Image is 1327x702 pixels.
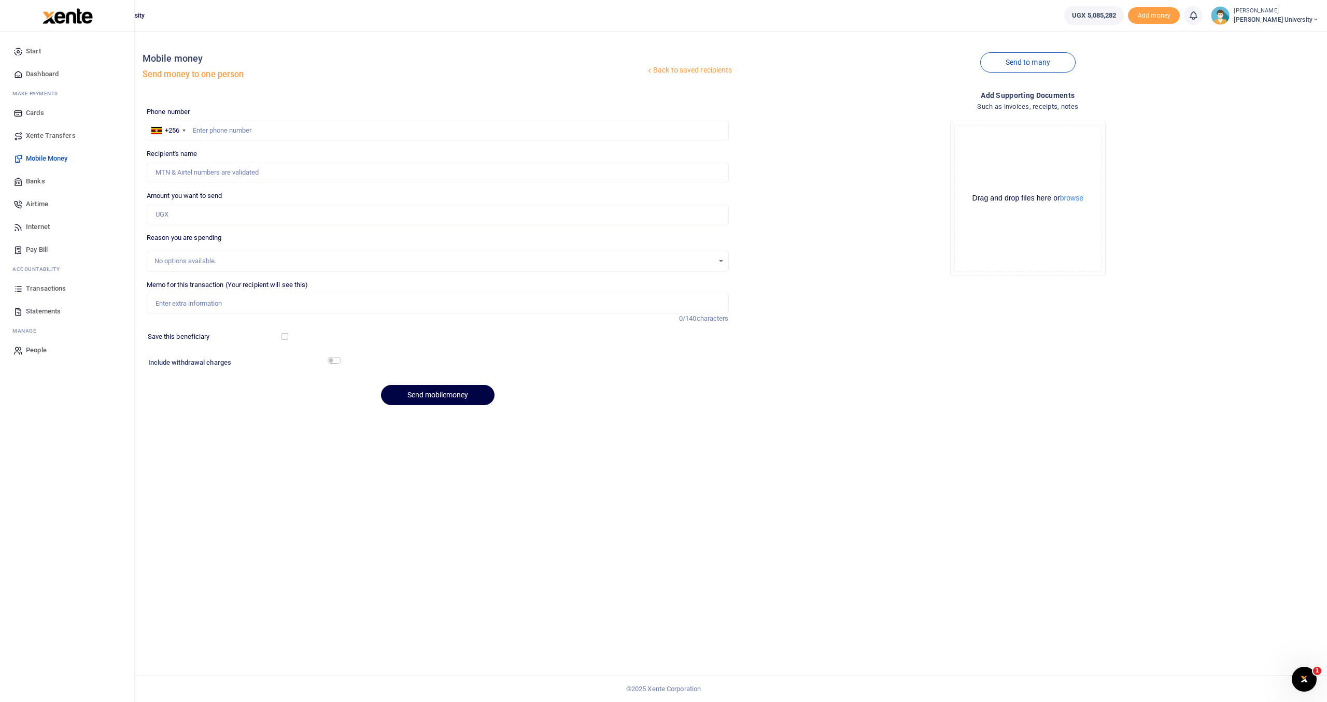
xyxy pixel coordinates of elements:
[737,101,1319,112] h4: Such as invoices, receipts, notes
[147,121,189,140] div: Uganda: +256
[26,222,50,232] span: Internet
[26,306,61,317] span: Statements
[26,153,67,164] span: Mobile Money
[18,327,37,335] span: anage
[154,256,714,266] div: No options available.
[18,90,58,97] span: ake Payments
[147,163,729,182] input: MTN & Airtel numbers are validated
[697,314,729,322] span: characters
[8,339,126,362] a: People
[1234,7,1319,16] small: [PERSON_NAME]
[26,199,48,209] span: Airtime
[1128,7,1180,24] li: Toup your wallet
[165,125,179,136] div: +256
[955,193,1101,203] div: Drag and drop files here or
[148,332,210,342] label: Save this beneficiary
[645,61,733,80] a: Back to saved recipients
[8,147,126,170] a: Mobile Money
[1060,6,1128,25] li: Wallet ballance
[147,191,222,201] label: Amount you want to send
[8,238,126,261] a: Pay Bill
[1313,667,1321,675] span: 1
[148,359,336,367] h6: Include withdrawal charges
[147,121,729,140] input: Enter phone number
[143,53,645,64] h4: Mobile money
[8,323,126,339] li: M
[1060,194,1083,202] button: browse
[8,300,126,323] a: Statements
[26,283,66,294] span: Transactions
[26,46,41,56] span: Start
[8,40,126,63] a: Start
[8,277,126,300] a: Transactions
[1128,7,1180,24] span: Add money
[8,216,126,238] a: Internet
[737,90,1319,101] h4: Add supporting Documents
[43,8,93,24] img: logo-large
[26,245,48,255] span: Pay Bill
[26,69,59,79] span: Dashboard
[26,108,44,118] span: Cards
[980,52,1076,73] a: Send to many
[8,102,126,124] a: Cards
[26,176,45,187] span: Banks
[8,85,126,102] li: M
[26,131,76,141] span: Xente Transfers
[8,193,126,216] a: Airtime
[147,280,308,290] label: Memo for this transaction (Your recipient will see this)
[1064,6,1124,25] a: UGX 5,085,282
[147,107,190,117] label: Phone number
[950,121,1106,276] div: File Uploader
[8,63,126,85] a: Dashboard
[8,170,126,193] a: Banks
[1292,667,1317,692] iframe: Intercom live chat
[143,69,645,80] h5: Send money to one person
[8,124,126,147] a: Xente Transfers
[1211,6,1230,25] img: profile-user
[147,205,729,224] input: UGX
[20,265,60,273] span: countability
[381,385,495,405] button: Send mobilemoney
[1128,11,1180,19] a: Add money
[147,233,221,243] label: Reason you are spending
[26,345,47,355] span: People
[41,11,93,19] a: logo-small logo-large logo-large
[8,261,126,277] li: Ac
[147,294,729,313] input: Enter extra information
[1234,15,1319,24] span: [PERSON_NAME] University
[1072,10,1116,21] span: UGX 5,085,282
[147,149,197,159] label: Recipient's name
[679,314,697,322] span: 0/140
[1211,6,1319,25] a: profile-user [PERSON_NAME] [PERSON_NAME] University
